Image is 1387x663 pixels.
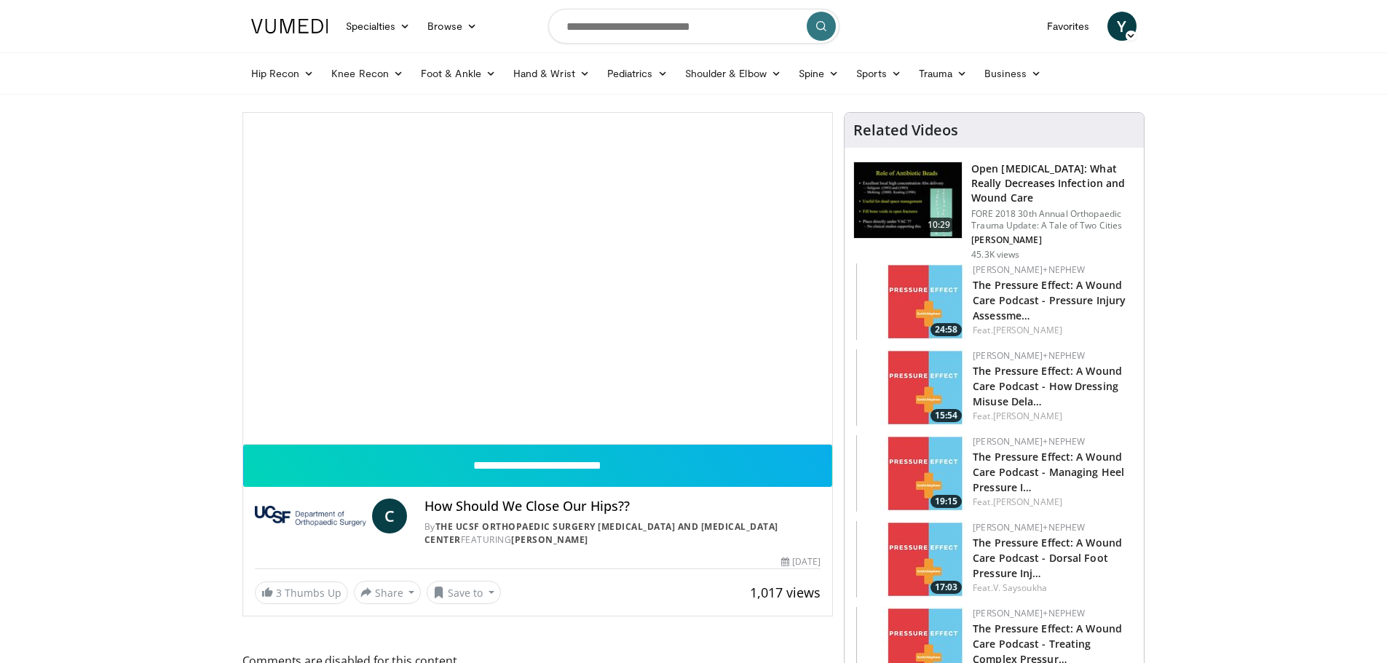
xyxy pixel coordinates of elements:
[971,234,1135,246] p: [PERSON_NAME]
[354,581,422,604] button: Share
[276,586,282,600] span: 3
[242,59,323,88] a: Hip Recon
[427,581,501,604] button: Save to
[1038,12,1099,41] a: Favorites
[971,162,1135,205] h3: Open [MEDICAL_DATA]: What Really Decreases Infection and Wound Care
[973,410,1132,423] div: Feat.
[856,521,965,598] img: d68379d8-97de-484f-9076-f39c80eee8eb.150x105_q85_crop-smart_upscale.jpg
[847,59,910,88] a: Sports
[993,496,1062,508] a: [PERSON_NAME]
[1107,12,1137,41] a: Y
[853,122,958,139] h4: Related Videos
[922,218,957,232] span: 10:29
[973,435,1085,448] a: [PERSON_NAME]+Nephew
[973,324,1132,337] div: Feat.
[973,536,1122,580] a: The Pressure Effect: A Wound Care Podcast - Dorsal Foot Pressure Inj…
[973,364,1122,408] a: The Pressure Effect: A Wound Care Podcast - How Dressing Misuse Dela…
[854,162,962,238] img: ded7be61-cdd8-40fc-98a3-de551fea390e.150x105_q85_crop-smart_upscale.jpg
[930,323,962,336] span: 24:58
[790,59,847,88] a: Spine
[971,249,1019,261] p: 45.3K views
[750,584,821,601] span: 1,017 views
[424,520,778,546] a: The UCSF Orthopaedic Surgery [MEDICAL_DATA] and [MEDICAL_DATA] Center
[856,521,965,598] a: 17:03
[419,12,486,41] a: Browse
[505,59,598,88] a: Hand & Wrist
[930,409,962,422] span: 15:54
[910,59,976,88] a: Trauma
[255,499,366,533] img: The UCSF Orthopaedic Surgery Arthritis and Joint Replacement Center
[424,499,821,515] h4: How Should We Close Our Hips??
[251,19,328,33] img: VuMedi Logo
[993,410,1062,422] a: [PERSON_NAME]
[856,435,965,512] a: 19:15
[511,533,588,546] a: [PERSON_NAME]
[930,495,962,508] span: 19:15
[243,113,833,445] video-js: Video Player
[255,581,348,604] a: 3 Thumbs Up
[372,499,407,533] a: C
[598,59,676,88] a: Pediatrics
[971,208,1135,231] p: FORE 2018 30th Annual Orthopaedic Trauma Update: A Tale of Two Cities
[973,521,1085,533] a: [PERSON_NAME]+Nephew
[853,162,1135,261] a: 10:29 Open [MEDICAL_DATA]: What Really Decreases Infection and Wound Care FORE 2018 30th Annual O...
[548,9,839,44] input: Search topics, interventions
[973,263,1085,276] a: [PERSON_NAME]+Nephew
[856,349,965,426] img: 61e02083-5525-4adc-9284-c4ef5d0bd3c4.150x105_q85_crop-smart_upscale.jpg
[973,349,1085,362] a: [PERSON_NAME]+Nephew
[973,607,1085,619] a: [PERSON_NAME]+Nephew
[973,496,1132,509] div: Feat.
[337,12,419,41] a: Specialties
[993,324,1062,336] a: [PERSON_NAME]
[973,581,1132,595] div: Feat.
[676,59,790,88] a: Shoulder & Elbow
[856,435,965,512] img: 60a7b2e5-50df-40c4-868a-521487974819.150x105_q85_crop-smart_upscale.jpg
[930,581,962,594] span: 17:03
[973,278,1126,322] a: The Pressure Effect: A Wound Care Podcast - Pressure Injury Assessme…
[856,349,965,426] a: 15:54
[424,520,821,547] div: By FEATURING
[323,59,412,88] a: Knee Recon
[993,581,1047,594] a: V. Saysoukha
[856,263,965,340] a: 24:58
[781,555,821,568] div: [DATE]
[976,59,1050,88] a: Business
[856,263,965,340] img: 2a658e12-bd38-46e9-9f21-8239cc81ed40.150x105_q85_crop-smart_upscale.jpg
[412,59,505,88] a: Foot & Ankle
[973,450,1124,494] a: The Pressure Effect: A Wound Care Podcast - Managing Heel Pressure I…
